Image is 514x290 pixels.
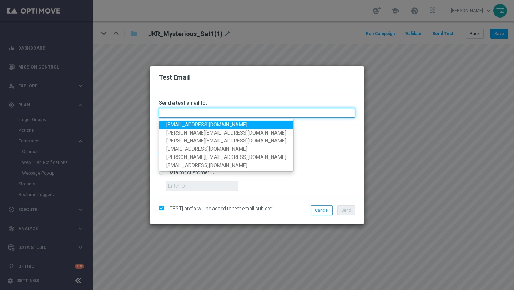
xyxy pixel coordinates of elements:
[337,205,355,215] button: Send
[159,129,293,137] a: [PERSON_NAME][EMAIL_ADDRESS][DOMAIN_NAME]
[159,100,355,106] h3: Send a test email to:
[311,205,333,215] button: Cancel
[159,121,293,129] a: [EMAIL_ADDRESS][DOMAIN_NAME]
[159,153,293,161] a: [PERSON_NAME][EMAIL_ADDRESS][DOMAIN_NAME]
[168,206,272,211] span: [TEST] prefix will be added to test email subject
[341,208,351,213] span: Send
[166,181,238,191] input: Enter ID
[159,137,293,145] a: [PERSON_NAME][EMAIL_ADDRESS][DOMAIN_NAME]
[159,73,355,82] h2: Test Email
[159,161,293,170] a: [EMAIL_ADDRESS][DOMAIN_NAME]
[159,145,293,153] a: [EMAIL_ADDRESS][DOMAIN_NAME]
